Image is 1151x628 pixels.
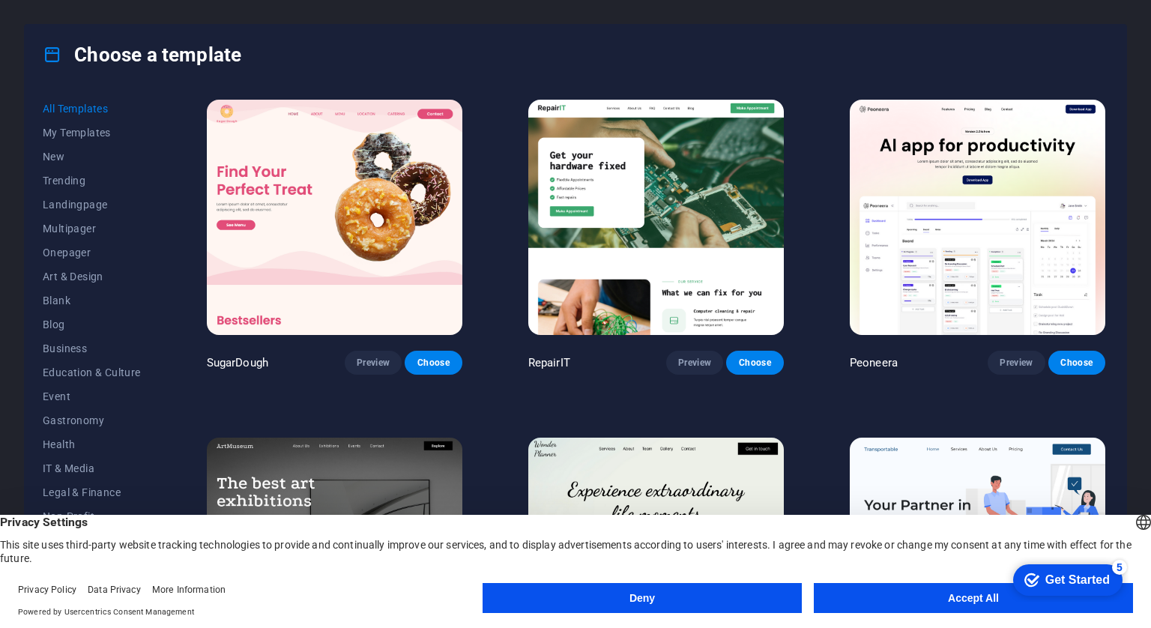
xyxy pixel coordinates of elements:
[43,342,141,354] span: Business
[207,100,462,335] img: SugarDough
[43,456,141,480] button: IT & Media
[43,241,141,265] button: Onepager
[417,357,450,369] span: Choose
[43,384,141,408] button: Event
[43,97,141,121] button: All Templates
[43,414,141,426] span: Gastronomy
[43,223,141,235] span: Multipager
[43,121,141,145] button: My Templates
[43,510,141,522] span: Non-Profit
[43,486,141,498] span: Legal & Finance
[345,351,402,375] button: Preview
[43,480,141,504] button: Legal & Finance
[528,100,784,335] img: RepairIT
[43,366,141,378] span: Education & Culture
[43,247,141,259] span: Onepager
[1048,351,1105,375] button: Choose
[43,175,141,187] span: Trending
[43,438,141,450] span: Health
[678,357,711,369] span: Preview
[726,351,783,375] button: Choose
[43,504,141,528] button: Non-Profit
[43,151,141,163] span: New
[666,351,723,375] button: Preview
[43,271,141,283] span: Art & Design
[43,169,141,193] button: Trending
[43,313,141,336] button: Blog
[44,16,109,30] div: Get Started
[43,103,141,115] span: All Templates
[1060,357,1093,369] span: Choose
[988,351,1045,375] button: Preview
[405,351,462,375] button: Choose
[43,360,141,384] button: Education & Culture
[43,127,141,139] span: My Templates
[43,462,141,474] span: IT & Media
[43,318,141,330] span: Blog
[43,289,141,313] button: Blank
[43,199,141,211] span: Landingpage
[111,3,126,18] div: 5
[738,357,771,369] span: Choose
[43,295,141,307] span: Blank
[43,217,141,241] button: Multipager
[43,336,141,360] button: Business
[207,355,268,370] p: SugarDough
[850,100,1105,335] img: Peoneera
[12,7,121,39] div: Get Started 5 items remaining, 0% complete
[43,432,141,456] button: Health
[850,355,898,370] p: Peoneera
[43,265,141,289] button: Art & Design
[357,357,390,369] span: Preview
[528,355,570,370] p: RepairIT
[1000,357,1033,369] span: Preview
[43,43,241,67] h4: Choose a template
[43,408,141,432] button: Gastronomy
[43,193,141,217] button: Landingpage
[43,145,141,169] button: New
[43,390,141,402] span: Event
